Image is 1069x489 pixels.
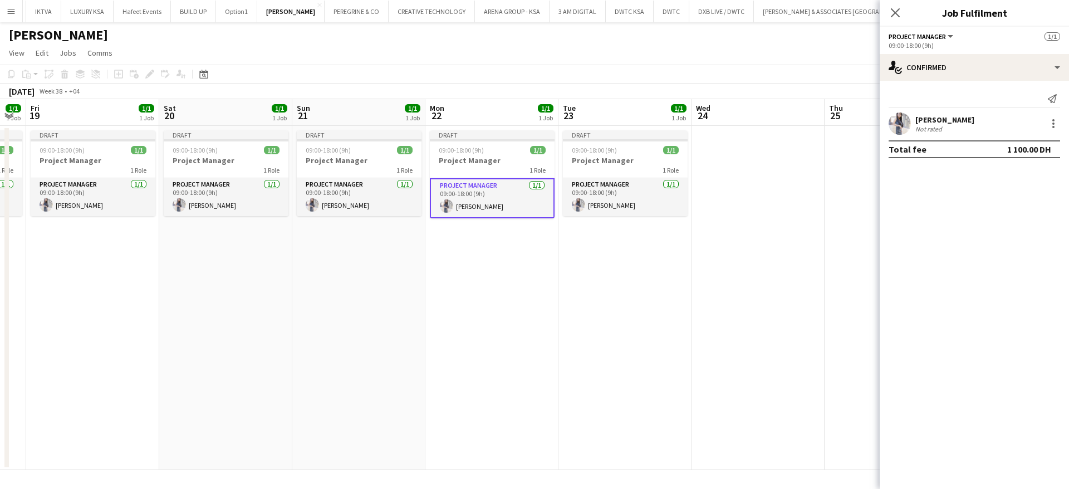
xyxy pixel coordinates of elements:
span: 09:00-18:00 (9h) [173,146,218,154]
h3: Project Manager [563,155,688,165]
a: Comms [83,46,117,60]
span: 20 [162,109,176,122]
app-job-card: Draft09:00-18:00 (9h)1/1Project Manager1 RoleProject Manager1/109:00-18:00 (9h)[PERSON_NAME] [430,130,555,218]
div: Draft [31,130,155,139]
app-card-role: Project Manager1/109:00-18:00 (9h)[PERSON_NAME] [563,178,688,216]
button: LUXURY KSA [61,1,114,22]
span: Week 38 [37,87,65,95]
app-card-role: Project Manager1/109:00-18:00 (9h)[PERSON_NAME] [164,178,288,216]
div: Draft [563,130,688,139]
span: Thu [829,103,843,113]
app-job-card: Draft09:00-18:00 (9h)1/1Project Manager1 RoleProject Manager1/109:00-18:00 (9h)[PERSON_NAME] [563,130,688,216]
span: 09:00-18:00 (9h) [306,146,351,154]
span: Tue [563,103,576,113]
span: Wed [696,103,710,113]
app-card-role: Project Manager1/109:00-18:00 (9h)[PERSON_NAME] [31,178,155,216]
span: 1/1 [671,104,686,113]
div: 1 Job [6,114,21,122]
span: 1/1 [538,104,553,113]
span: 1/1 [1045,32,1060,41]
span: 1/1 [6,104,21,113]
h3: Job Fulfilment [880,6,1069,20]
span: 1/1 [397,146,413,154]
a: Jobs [55,46,81,60]
span: Mon [430,103,444,113]
div: Not rated [915,125,944,133]
a: Edit [31,46,53,60]
app-job-card: Draft09:00-18:00 (9h)1/1Project Manager1 RoleProject Manager1/109:00-18:00 (9h)[PERSON_NAME] [164,130,288,216]
div: Draft [297,130,421,139]
h3: Project Manager [297,155,421,165]
h3: Project Manager [164,155,288,165]
span: 1 Role [663,166,679,174]
button: BUILD UP [171,1,216,22]
span: 1 Role [529,166,546,174]
app-card-role: Project Manager1/109:00-18:00 (9h)[PERSON_NAME] [297,178,421,216]
h3: Project Manager [430,155,555,165]
span: 1 Role [130,166,146,174]
span: 22 [428,109,444,122]
button: Project Manager [889,32,955,41]
app-job-card: Draft09:00-18:00 (9h)1/1Project Manager1 RoleProject Manager1/109:00-18:00 (9h)[PERSON_NAME] [297,130,421,216]
button: DXB LIVE / DWTC [689,1,754,22]
span: 1 Role [263,166,279,174]
div: [DATE] [9,86,35,97]
span: Sat [164,103,176,113]
button: Option1 [216,1,257,22]
span: 1 Role [396,166,413,174]
div: [PERSON_NAME] [915,115,974,125]
h3: Project Manager [31,155,155,165]
a: View [4,46,29,60]
span: Edit [36,48,48,58]
span: 1/1 [139,104,154,113]
span: 23 [561,109,576,122]
app-job-card: Draft09:00-18:00 (9h)1/1Project Manager1 RoleProject Manager1/109:00-18:00 (9h)[PERSON_NAME] [31,130,155,216]
div: Confirmed [880,54,1069,81]
span: 1/1 [530,146,546,154]
span: 1/1 [663,146,679,154]
div: 1 100.00 DH [1007,144,1051,155]
div: 1 Job [272,114,287,122]
button: DWTC [654,1,689,22]
span: 1/1 [405,104,420,113]
button: Hafeet Events [114,1,171,22]
div: 1 Job [139,114,154,122]
button: [PERSON_NAME] & ASSOCIATES [GEOGRAPHIC_DATA] [754,1,923,22]
span: 1/1 [131,146,146,154]
div: 09:00-18:00 (9h) [889,41,1060,50]
span: Comms [87,48,112,58]
span: 1/1 [272,104,287,113]
div: Draft [164,130,288,139]
span: View [9,48,24,58]
span: 09:00-18:00 (9h) [572,146,617,154]
span: Project Manager [889,32,946,41]
span: Sun [297,103,310,113]
div: 1 Job [405,114,420,122]
button: 3 AM DIGITAL [550,1,606,22]
button: [PERSON_NAME] [257,1,325,22]
span: Jobs [60,48,76,58]
span: 21 [295,109,310,122]
h1: [PERSON_NAME] [9,27,108,43]
div: Draft [430,130,555,139]
div: Total fee [889,144,926,155]
span: 19 [29,109,40,122]
span: Fri [31,103,40,113]
span: 1/1 [264,146,279,154]
div: +04 [69,87,80,95]
div: 1 Job [671,114,686,122]
span: 09:00-18:00 (9h) [439,146,484,154]
app-card-role: Project Manager1/109:00-18:00 (9h)[PERSON_NAME] [430,178,555,218]
span: 25 [827,109,843,122]
span: 09:00-18:00 (9h) [40,146,85,154]
button: CREATIVE TECHNOLOGY [389,1,475,22]
button: IKTVA [26,1,61,22]
button: PEREGRINE & CO [325,1,389,22]
button: ARENA GROUP - KSA [475,1,550,22]
button: DWTC KSA [606,1,654,22]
